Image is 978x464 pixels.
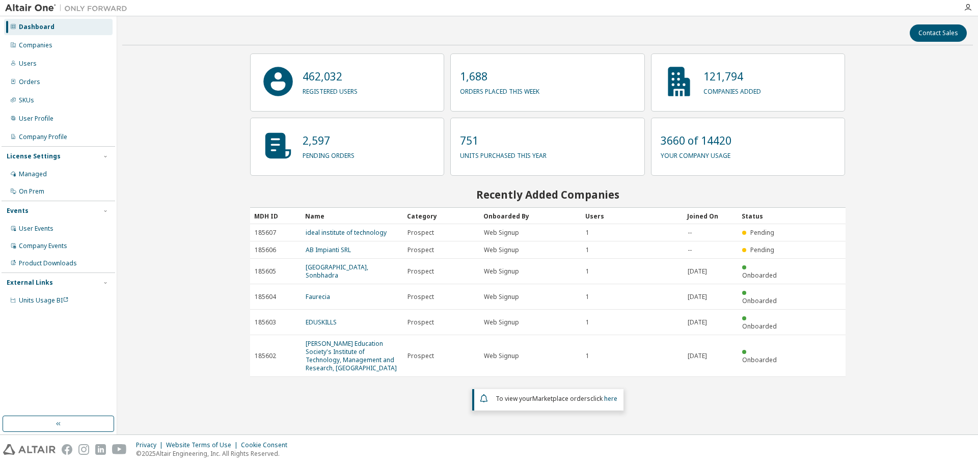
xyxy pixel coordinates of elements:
div: Managed [19,170,47,178]
a: here [604,394,617,403]
div: Joined On [687,208,733,224]
span: 185602 [255,352,276,360]
div: Cookie Consent [241,441,293,449]
span: 1 [586,293,589,301]
p: companies added [703,84,761,96]
p: registered users [303,84,358,96]
span: 185607 [255,229,276,237]
div: Status [742,208,784,224]
div: User Profile [19,115,53,123]
a: ideal institute of technology [306,228,387,237]
img: youtube.svg [112,444,127,455]
button: Contact Sales [910,24,967,42]
span: 185605 [255,267,276,276]
span: Onboarded [742,271,777,280]
div: Website Terms of Use [166,441,241,449]
a: Faurecia [306,292,330,301]
span: Web Signup [484,293,519,301]
span: [DATE] [688,352,707,360]
span: Pending [750,228,774,237]
div: On Prem [19,187,44,196]
div: Companies [19,41,52,49]
div: Events [7,207,29,215]
img: linkedin.svg [95,444,106,455]
span: 185604 [255,293,276,301]
span: [DATE] [688,318,707,326]
span: To view your click [496,394,617,403]
span: Units Usage BI [19,296,69,305]
p: 121,794 [703,69,761,84]
span: Web Signup [484,229,519,237]
p: 751 [460,133,547,148]
img: altair_logo.svg [3,444,56,455]
img: facebook.svg [62,444,72,455]
div: Orders [19,78,40,86]
p: units purchased this year [460,148,547,160]
div: Name [305,208,399,224]
a: EDUSKILLS [306,318,337,326]
p: 3660 of 14420 [661,133,731,148]
span: Web Signup [484,267,519,276]
span: 1 [586,352,589,360]
div: License Settings [7,152,61,160]
span: Prospect [407,246,434,254]
em: Marketplace orders [532,394,590,403]
div: MDH ID [254,208,297,224]
span: Onboarded [742,296,777,305]
span: Prospect [407,352,434,360]
div: User Events [19,225,53,233]
h2: Recently Added Companies [250,188,846,201]
span: 1 [586,229,589,237]
p: 1,688 [460,69,539,84]
p: 2,597 [303,133,355,148]
img: Altair One [5,3,132,13]
div: Privacy [136,441,166,449]
span: Pending [750,245,774,254]
p: pending orders [303,148,355,160]
span: 185603 [255,318,276,326]
span: Web Signup [484,352,519,360]
div: Users [19,60,37,68]
p: your company usage [661,148,731,160]
span: 1 [586,318,589,326]
span: [DATE] [688,267,707,276]
p: orders placed this week [460,84,539,96]
a: [GEOGRAPHIC_DATA], Sonbhadra [306,263,368,280]
p: 462,032 [303,69,358,84]
p: © 2025 Altair Engineering, Inc. All Rights Reserved. [136,449,293,458]
span: Prospect [407,229,434,237]
a: [PERSON_NAME] Education Society's Institute of Technology, Management and Research, [GEOGRAPHIC_D... [306,339,397,372]
span: Prospect [407,267,434,276]
span: Web Signup [484,246,519,254]
span: Onboarded [742,356,777,364]
div: Company Profile [19,133,67,141]
div: Users [585,208,679,224]
span: Web Signup [484,318,519,326]
img: instagram.svg [78,444,89,455]
span: Onboarded [742,322,777,331]
span: -- [688,246,692,254]
a: AB Impianti SRL [306,245,351,254]
span: Prospect [407,293,434,301]
div: SKUs [19,96,34,104]
span: Prospect [407,318,434,326]
div: Product Downloads [19,259,77,267]
div: Company Events [19,242,67,250]
div: Dashboard [19,23,55,31]
span: 1 [586,246,589,254]
div: External Links [7,279,53,287]
div: Onboarded By [483,208,577,224]
span: -- [688,229,692,237]
span: 1 [586,267,589,276]
div: Category [407,208,475,224]
span: [DATE] [688,293,707,301]
span: 185606 [255,246,276,254]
